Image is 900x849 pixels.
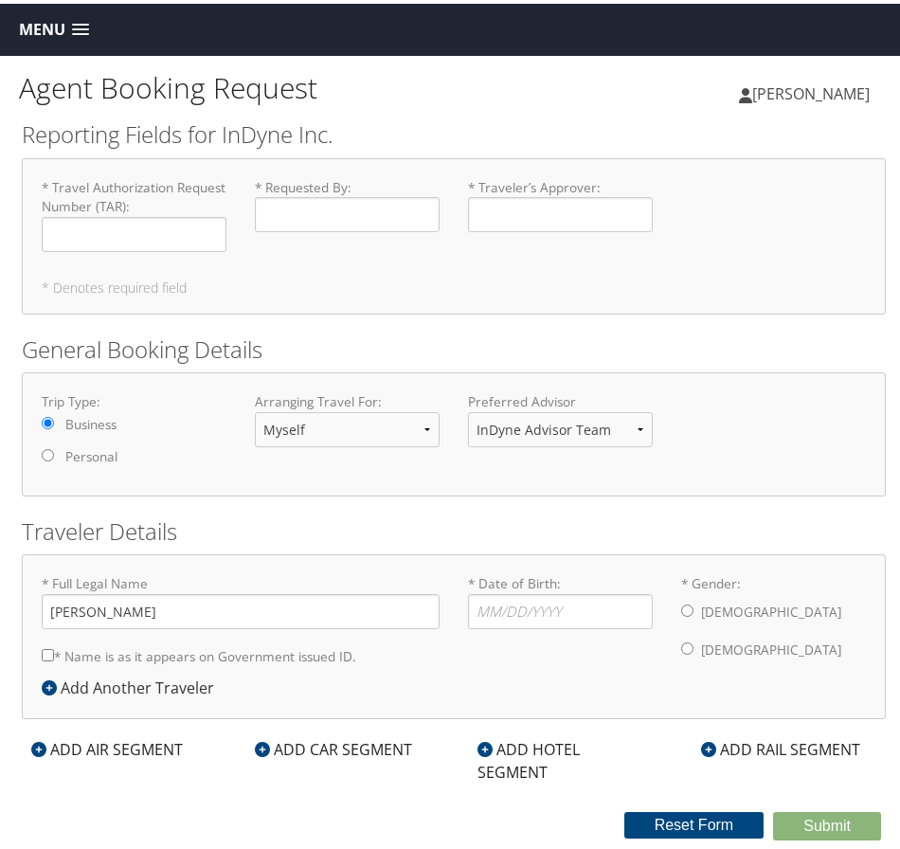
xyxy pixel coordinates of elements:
[22,734,192,757] div: ADD AIR SEGMENT
[692,734,870,757] div: ADD RAIL SEGMENT
[255,193,440,228] input: * Requested By:
[468,388,653,407] label: Preferred Advisor
[19,17,65,35] span: Menu
[255,174,440,228] label: * Requested By :
[42,570,440,624] label: * Full Legal Name
[42,673,224,695] div: Add Another Traveler
[681,639,693,651] input: * Gender:[DEMOGRAPHIC_DATA][DEMOGRAPHIC_DATA]
[468,193,653,228] input: * Traveler’s Approver:
[701,590,841,626] label: [DEMOGRAPHIC_DATA]
[701,628,841,664] label: [DEMOGRAPHIC_DATA]
[681,601,693,613] input: * Gender:[DEMOGRAPHIC_DATA][DEMOGRAPHIC_DATA]
[65,443,117,462] label: Personal
[773,808,881,837] button: Submit
[42,174,226,248] label: * Travel Authorization Request Number (TAR) :
[22,330,886,362] h2: General Booking Details
[42,213,226,248] input: * Travel Authorization Request Number (TAR):
[42,388,226,407] label: Trip Type:
[681,570,866,665] label: * Gender:
[468,570,653,624] label: * Date of Birth:
[19,64,454,104] h1: Agent Booking Request
[468,174,653,228] label: * Traveler’s Approver :
[65,411,117,430] label: Business
[42,590,440,625] input: * Full Legal Name
[22,512,886,544] h2: Traveler Details
[22,115,886,147] h2: Reporting Fields for InDyne Inc.
[752,80,870,100] span: [PERSON_NAME]
[42,278,866,291] h5: * Denotes required field
[468,734,663,780] div: ADD HOTEL SEGMENT
[624,808,765,835] button: Reset Form
[42,635,356,670] label: * Name is as it appears on Government issued ID.
[739,62,889,118] a: [PERSON_NAME]
[255,388,440,407] label: Arranging Travel For:
[42,645,54,658] input: * Name is as it appears on Government issued ID.
[468,590,653,625] input: * Date of Birth:
[245,734,422,757] div: ADD CAR SEGMENT
[9,10,99,42] a: Menu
